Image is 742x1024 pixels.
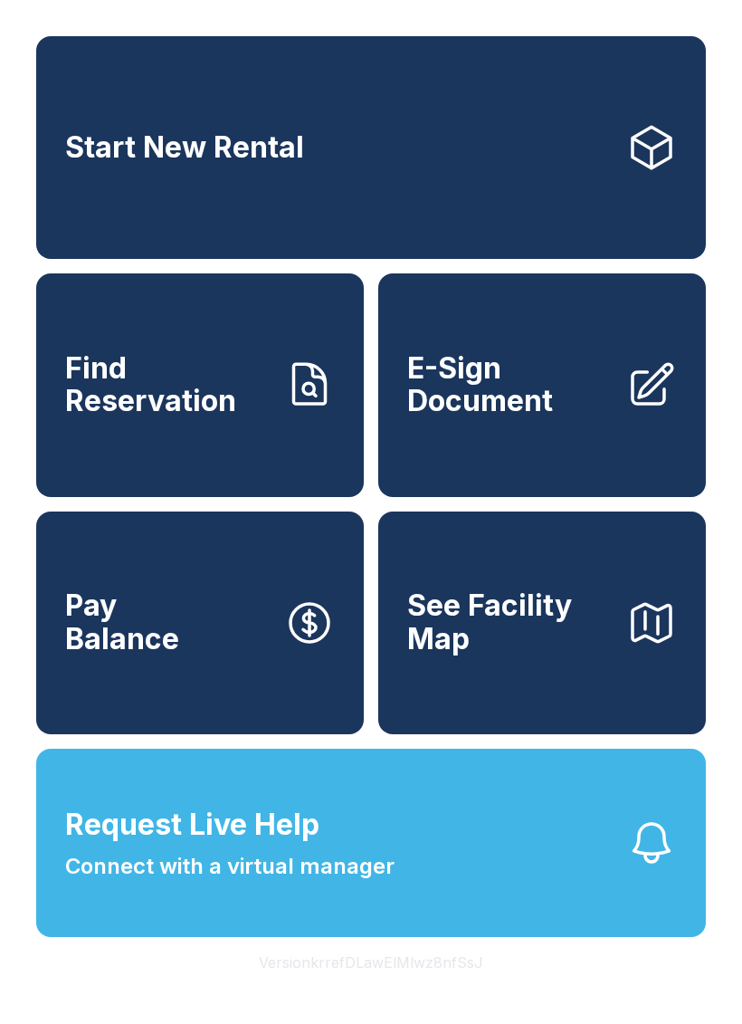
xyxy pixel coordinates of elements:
span: See Facility Map [407,589,612,656]
button: Request Live HelpConnect with a virtual manager [36,749,706,937]
button: PayBalance [36,512,364,734]
span: Find Reservation [65,352,270,418]
span: Start New Rental [65,131,304,165]
span: E-Sign Document [407,352,612,418]
span: Connect with a virtual manager [65,850,395,883]
span: Request Live Help [65,803,319,847]
button: VersionkrrefDLawElMlwz8nfSsJ [244,937,498,988]
span: Pay Balance [65,589,179,656]
a: Find Reservation [36,273,364,496]
a: Start New Rental [36,36,706,259]
a: E-Sign Document [378,273,706,496]
button: See Facility Map [378,512,706,734]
